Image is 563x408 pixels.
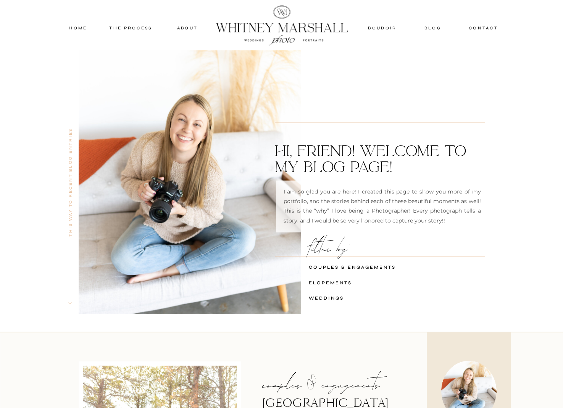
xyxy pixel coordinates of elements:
[309,279,404,286] a: elopements
[309,263,404,270] a: couples & engagements
[367,24,398,31] a: boudoir
[309,240,485,254] p: filter by:
[62,24,95,31] a: home
[284,187,481,226] p: I am so glad you are here! I created this page to show you more of my portfolio, and the stories ...
[309,294,404,301] a: weddings
[108,24,154,31] a: THE PROCESS
[416,24,450,31] a: blog
[66,127,72,238] a: THIS WAY TO recent blog entries
[262,368,379,405] a: Couples & Engagements
[275,143,485,177] p: Hi, Friend! welcome to my blog page!
[169,24,206,31] a: about
[466,24,502,31] a: contact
